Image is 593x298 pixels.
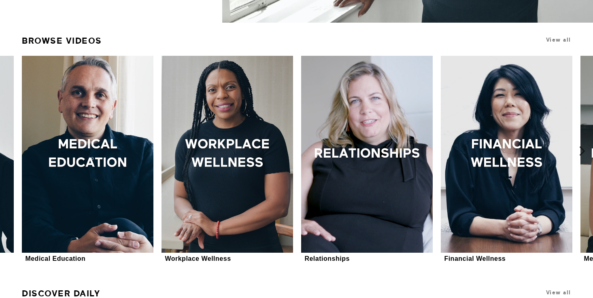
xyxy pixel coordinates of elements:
[304,255,349,262] div: Relationships
[546,37,571,43] a: View all
[25,255,85,262] div: Medical Education
[165,255,231,262] div: Workplace Wellness
[22,56,153,263] a: Medical EducationMedical Education
[441,56,572,263] a: Financial WellnessFinancial Wellness
[22,32,102,49] a: Browse Videos
[301,56,432,263] a: RelationshipsRelationships
[162,56,293,263] a: Workplace WellnessWorkplace Wellness
[546,290,571,296] a: View all
[444,255,506,262] div: Financial Wellness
